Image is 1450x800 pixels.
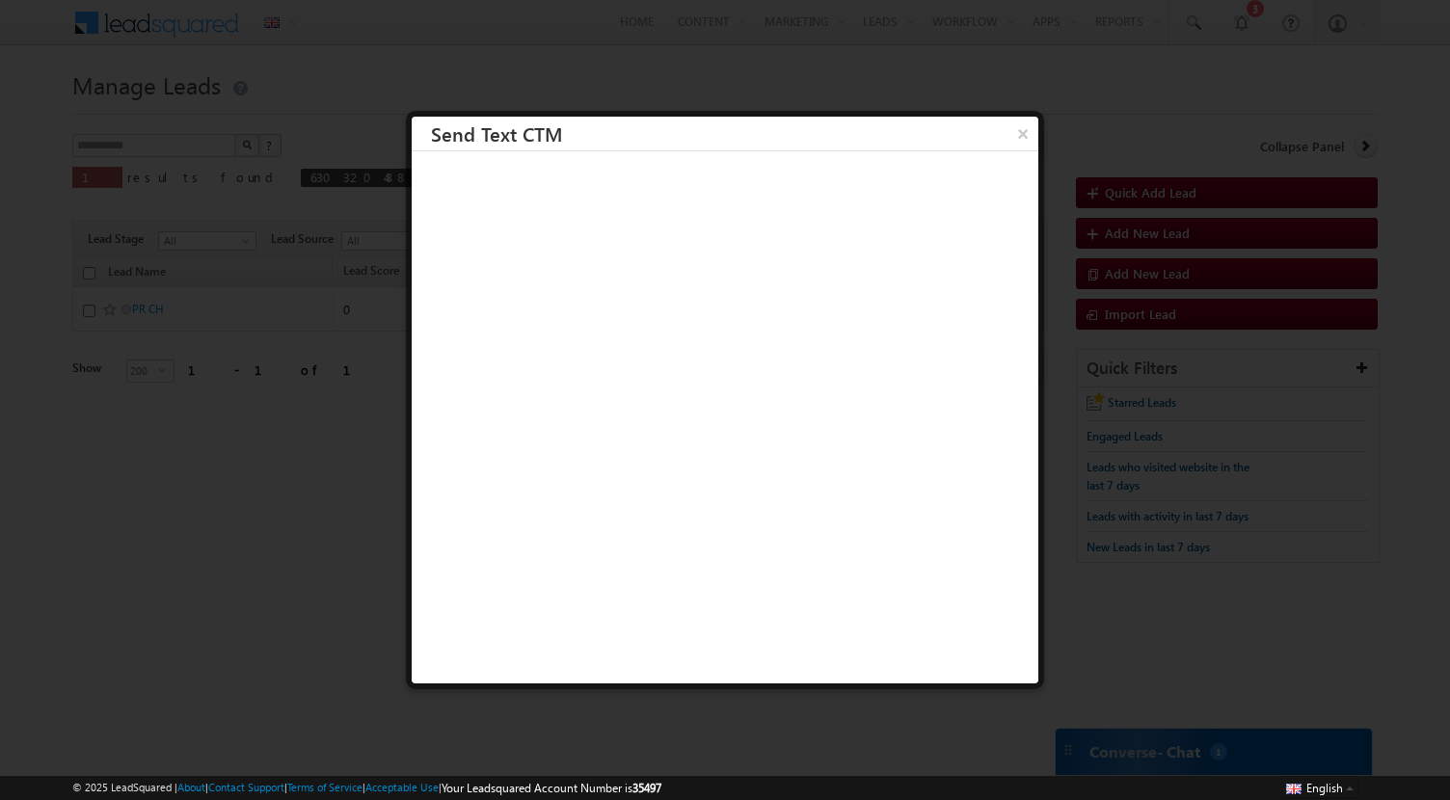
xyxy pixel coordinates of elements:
[632,781,661,795] span: 35497
[177,781,205,793] a: About
[431,117,1038,150] h3: Send Text CTM
[1281,776,1358,799] button: English
[1306,781,1343,795] span: English
[1007,117,1038,150] button: ×
[72,779,661,797] span: © 2025 LeadSquared | | | | |
[287,781,362,793] a: Terms of Service
[442,781,661,795] span: Your Leadsquared Account Number is
[365,781,439,793] a: Acceptable Use
[208,781,284,793] a: Contact Support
